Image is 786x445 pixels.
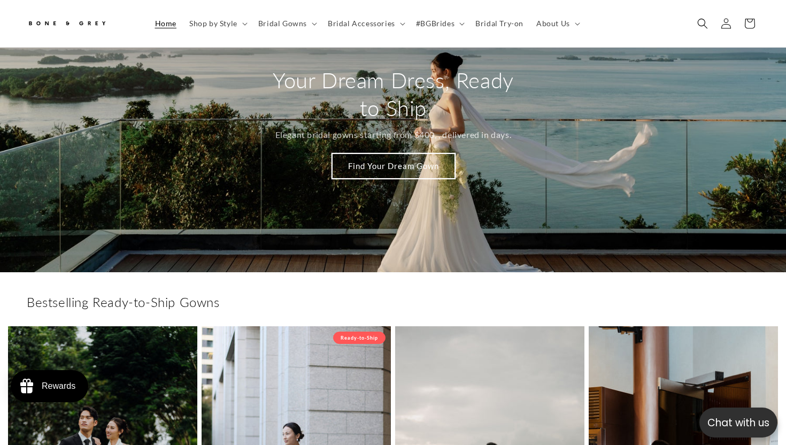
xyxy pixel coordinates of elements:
[266,66,520,122] h2: Your Dream Dress, Ready to Ship
[469,12,530,35] a: Bridal Try-on
[475,19,523,28] span: Bridal Try-on
[332,154,454,179] a: Find Your Dream Gown
[189,19,237,28] span: Shop by Style
[155,19,176,28] span: Home
[530,12,584,35] summary: About Us
[183,12,252,35] summary: Shop by Style
[321,12,410,35] summary: Bridal Accessories
[149,12,183,35] a: Home
[258,19,307,28] span: Bridal Gowns
[536,19,570,28] span: About Us
[410,12,469,35] summary: #BGBrides
[699,408,777,438] button: Open chatbox
[275,127,511,143] p: Elegant bridal gowns starting from $400, , delivered in days.
[699,415,777,431] p: Chat with us
[252,12,321,35] summary: Bridal Gowns
[27,15,107,33] img: Bone and Grey Bridal
[691,12,714,35] summary: Search
[27,294,759,310] h2: Bestselling Ready-to-Ship Gowns
[23,11,138,36] a: Bone and Grey Bridal
[328,19,395,28] span: Bridal Accessories
[416,19,454,28] span: #BGBrides
[42,381,75,391] div: Rewards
